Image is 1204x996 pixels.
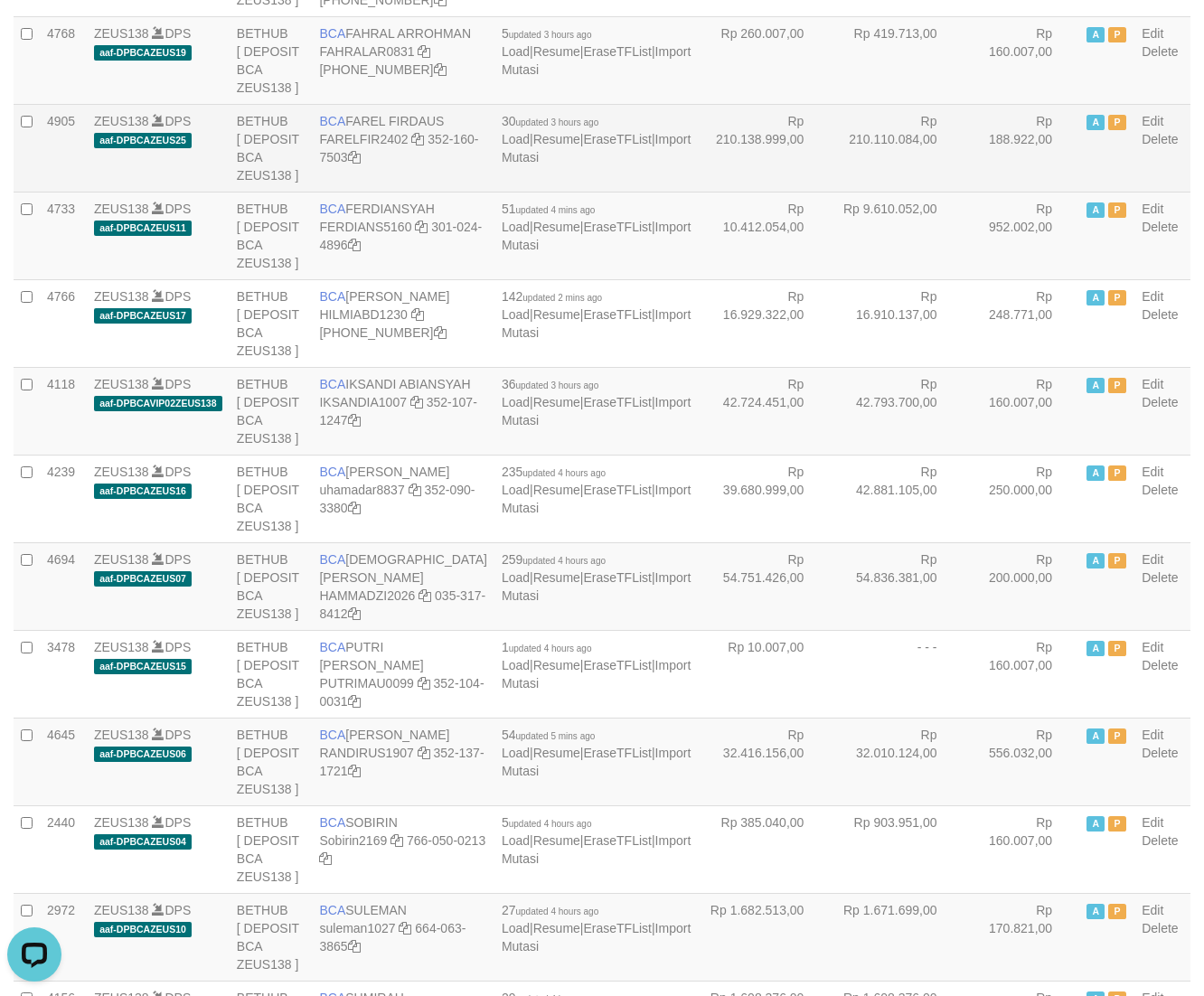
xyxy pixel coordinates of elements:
a: EraseTFList [583,658,651,672]
span: updated 3 hours ago [515,381,598,390]
span: | | | [502,728,691,778]
td: Rp 1.682.513,00 [698,893,831,981]
td: BETHUB [ DEPOSIT BCA ZEUS138 ] [230,367,313,455]
a: Load [502,132,530,146]
a: EraseTFList [583,570,651,585]
span: Paused [1108,202,1126,218]
span: Active [1086,728,1105,744]
a: Edit [1142,815,1163,830]
span: | | | [502,377,691,428]
a: ZEUS138 [94,815,149,830]
span: updated 3 hours ago [515,117,598,127]
span: BCA [319,465,345,479]
a: RANDIRUS1907 [319,746,413,760]
span: updated 4 hours ago [515,907,598,916]
span: BCA [319,728,345,742]
a: Delete [1142,307,1178,322]
a: Load [502,658,530,672]
span: Active [1086,465,1105,481]
a: Copy Sobirin2169 to clipboard [390,833,403,848]
td: DPS [87,367,230,455]
a: Edit [1142,640,1163,654]
span: 5 [502,815,592,830]
a: Sobirin2169 [319,833,387,848]
a: Import Mutasi [502,132,691,164]
td: Rp 16.910.137,00 [831,279,964,367]
a: PUTRIMAU0099 [319,676,413,691]
a: Load [502,483,530,497]
span: updated 4 mins ago [515,205,595,215]
td: DPS [87,16,230,104]
td: Rp 188.922,00 [964,104,1079,192]
span: aaf-DPBCAZEUS06 [94,747,192,762]
a: Import Mutasi [502,44,691,77]
td: IKSANDI ABIANSYAH 352-107-1247 [312,367,494,455]
a: ZEUS138 [94,289,149,304]
a: Load [502,307,530,322]
td: Rp 10.412.054,00 [698,192,831,279]
span: updated 4 hours ago [509,644,592,653]
span: 51 [502,202,595,216]
a: ZEUS138 [94,903,149,917]
span: BCA [319,903,345,917]
td: DPS [87,104,230,192]
a: Edit [1142,552,1163,567]
td: [PERSON_NAME] 352-090-3380 [312,455,494,542]
a: Resume [533,483,580,497]
td: Rp 16.929.322,00 [698,279,831,367]
a: Delete [1142,658,1178,672]
td: [DEMOGRAPHIC_DATA][PERSON_NAME] 035-317-8412 [312,542,494,630]
span: Paused [1108,115,1126,130]
span: Active [1086,904,1105,919]
td: Rp 9.610.052,00 [831,192,964,279]
span: BCA [319,114,345,128]
td: Rp 42.881.105,00 [831,455,964,542]
td: Rp 42.793.700,00 [831,367,964,455]
a: Load [502,44,530,59]
a: Copy 3521371721 to clipboard [348,764,361,778]
td: DPS [87,279,230,367]
a: Copy FERDIANS5160 to clipboard [415,220,428,234]
a: Import Mutasi [502,483,691,515]
a: Edit [1142,903,1163,917]
td: [PERSON_NAME] [PHONE_NUMBER] [312,279,494,367]
td: Rp 160.007,00 [964,805,1079,893]
span: updated 3 hours ago [509,30,592,40]
span: BCA [319,640,345,654]
span: 142 [502,289,602,304]
span: Paused [1108,641,1126,656]
a: Copy 7495214257 to clipboard [434,325,447,340]
td: Rp 32.010.124,00 [831,718,964,805]
a: FERDIANS5160 [319,220,411,234]
span: updated 2 mins ago [522,293,602,303]
td: 2440 [40,805,87,893]
span: Paused [1108,553,1126,568]
td: Rp 32.416.156,00 [698,718,831,805]
a: Copy HAMMADZI2026 to clipboard [419,588,431,603]
a: FARELFIR2402 [319,132,408,146]
a: Delete [1142,220,1178,234]
td: - - - [831,630,964,718]
td: Rp 250.000,00 [964,455,1079,542]
td: DPS [87,718,230,805]
td: FERDIANSYAH 301-024-4896 [312,192,494,279]
a: Copy 7660500213 to clipboard [319,851,332,866]
td: Rp 556.032,00 [964,718,1079,805]
a: Resume [533,44,580,59]
span: Active [1086,378,1105,393]
a: Load [502,921,530,935]
a: Delete [1142,395,1178,409]
a: Copy 3521071247 to clipboard [348,413,361,428]
td: DPS [87,630,230,718]
td: Rp 39.680.999,00 [698,455,831,542]
a: ZEUS138 [94,640,149,654]
span: Active [1086,115,1105,130]
a: EraseTFList [583,307,651,322]
a: uhamadar8837 [319,483,404,497]
span: | | | [502,815,691,866]
span: 36 [502,377,598,391]
td: Rp 42.724.451,00 [698,367,831,455]
a: Delete [1142,746,1178,760]
a: ZEUS138 [94,377,149,391]
a: Delete [1142,132,1178,146]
